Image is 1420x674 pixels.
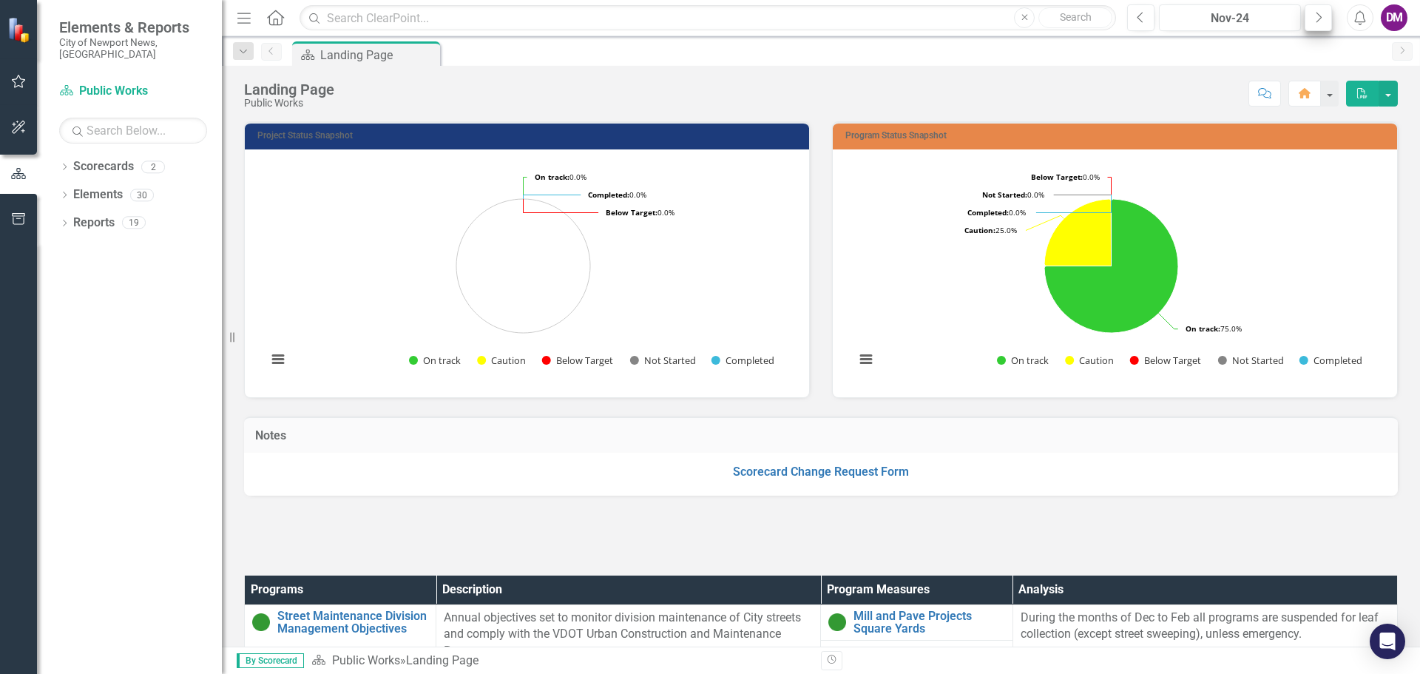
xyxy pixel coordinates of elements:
h3: Notes [255,429,1387,442]
div: Chart. Highcharts interactive chart. [260,161,794,383]
path: Caution, 1. [1044,199,1111,266]
small: City of Newport News, [GEOGRAPHIC_DATA] [59,36,207,61]
button: Show Not Started [630,354,695,367]
span: Elements & Reports [59,18,207,36]
span: By Scorecard [237,653,304,668]
button: Show Completed [711,354,774,367]
text: 25.0% [964,225,1017,235]
tspan: Caution: [964,225,995,235]
div: 2 [141,161,165,173]
tspan: On track: [1186,323,1220,334]
button: DM [1381,4,1407,31]
img: ClearPoint Strategy [7,17,33,43]
button: View chart menu, Chart [268,349,288,370]
h3: Program Status Snapshot [845,131,1390,141]
div: » [311,653,810,670]
tspan: Completed: [967,207,1009,218]
tspan: Not Started: [982,189,1027,200]
div: Public Works [244,98,334,109]
div: 30 [130,189,154,201]
input: Search Below... [59,118,207,144]
button: View chart menu, Chart [856,349,876,370]
div: Nov-24 [1164,10,1296,27]
tspan: On track: [535,172,569,182]
p: During the months of Dec to Feb all programs are suspended for leaf collection (except street swe... [1021,610,1390,644]
button: Show Below Target [1130,354,1202,367]
a: Public Works [332,653,400,667]
a: Curb and Gutter Replacement [853,645,1004,671]
div: Landing Page [244,81,334,98]
svg: Interactive chart [260,161,787,383]
path: On track, 3. [1044,199,1178,333]
text: 0.0% [588,189,646,200]
td: Double-Click to Edit Right Click for Context Menu [821,604,1012,640]
button: Nov-24 [1159,4,1301,31]
button: Show Caution [477,354,526,367]
div: Landing Page [320,46,436,64]
text: 0.0% [606,207,674,218]
a: Elements [73,186,123,203]
tspan: Below Target: [1031,172,1083,182]
text: Not Started [1232,354,1284,367]
img: On Target [828,613,846,631]
tspan: Completed: [588,189,629,200]
div: Chart. Highcharts interactive chart. [848,161,1382,383]
text: 0.0% [967,207,1026,218]
tspan: Below Target: [606,207,657,218]
input: Search ClearPoint... [300,5,1116,31]
span: Search [1060,11,1092,23]
button: Show On track [997,354,1049,367]
div: 19 [122,217,146,229]
button: Show Caution [1065,354,1114,367]
a: Reports [73,215,115,232]
text: 0.0% [535,172,586,182]
svg: Interactive chart [848,161,1375,383]
text: 0.0% [1031,172,1100,182]
button: Show Completed [1299,354,1362,367]
text: Not Started [644,354,696,367]
button: Search [1038,7,1112,28]
a: Scorecards [73,158,134,175]
button: Show On track [409,354,461,367]
span: Annual objectives set to monitor division maintenance of City streets and comply with the VDOT Ur... [444,610,801,658]
h3: Project Status Snapshot [257,131,802,141]
text: 75.0% [1186,323,1242,334]
button: Show Below Target [542,354,614,367]
button: Show Not Started [1218,354,1283,367]
text: 0.0% [982,189,1044,200]
div: Landing Page [406,653,479,667]
div: Open Intercom Messenger [1370,624,1405,659]
a: Public Works [59,83,207,100]
img: On Target [252,613,270,631]
a: Street Maintenance Division Management Objectives [277,610,428,636]
a: Mill and Pave Projects Square Yards [853,610,1004,636]
a: Scorecard Change Request Form [733,465,909,479]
